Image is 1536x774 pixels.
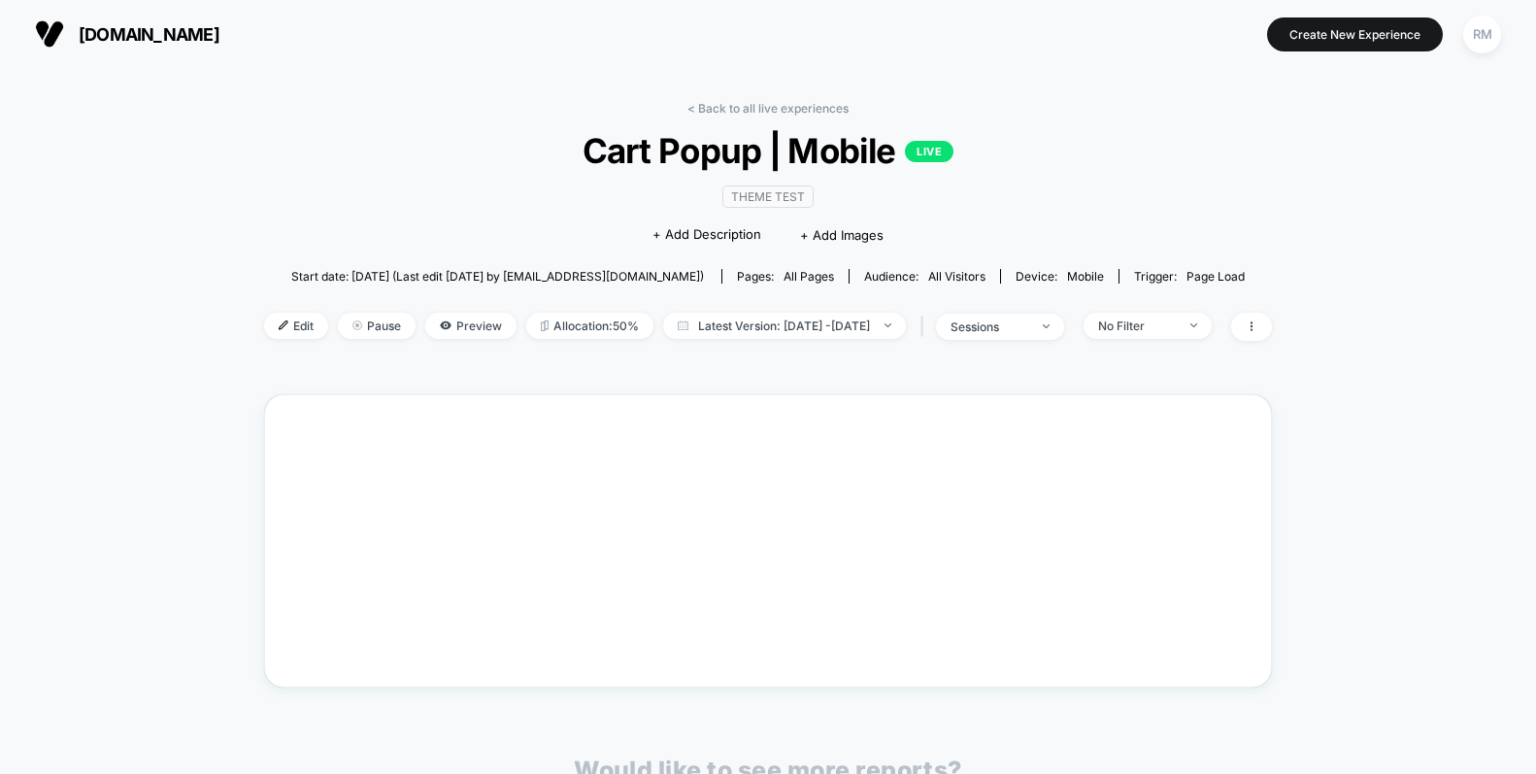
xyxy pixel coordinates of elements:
img: rebalance [541,320,549,331]
span: | [916,313,936,341]
img: end [352,320,362,330]
button: Create New Experience [1267,17,1443,51]
span: Pause [338,313,416,339]
span: all pages [784,269,834,284]
img: end [1043,324,1050,328]
img: end [1190,323,1197,327]
div: No Filter [1098,319,1176,333]
img: Visually logo [35,19,64,49]
span: Cart Popup | Mobile [315,130,1221,171]
span: Page Load [1186,269,1245,284]
span: Edit [264,313,328,339]
div: RM [1463,16,1501,53]
a: < Back to all live experiences [687,101,849,116]
p: LIVE [905,141,953,162]
span: Theme Test [722,185,814,208]
span: All Visitors [928,269,985,284]
span: + Add Images [800,227,884,243]
span: mobile [1067,269,1104,284]
span: Allocation: 50% [526,313,653,339]
button: RM [1457,15,1507,54]
span: Latest Version: [DATE] - [DATE] [663,313,906,339]
img: end [885,323,891,327]
button: [DOMAIN_NAME] [29,18,225,50]
div: Audience: [864,269,985,284]
span: Device: [1000,269,1119,284]
span: [DOMAIN_NAME] [79,24,219,45]
div: Trigger: [1134,269,1245,284]
div: Pages: [737,269,834,284]
span: Start date: [DATE] (Last edit [DATE] by [EMAIL_ADDRESS][DOMAIN_NAME]) [291,269,704,284]
span: + Add Description [652,225,761,245]
img: edit [279,320,288,330]
img: calendar [678,320,688,330]
div: sessions [951,320,1028,334]
span: Preview [425,313,517,339]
